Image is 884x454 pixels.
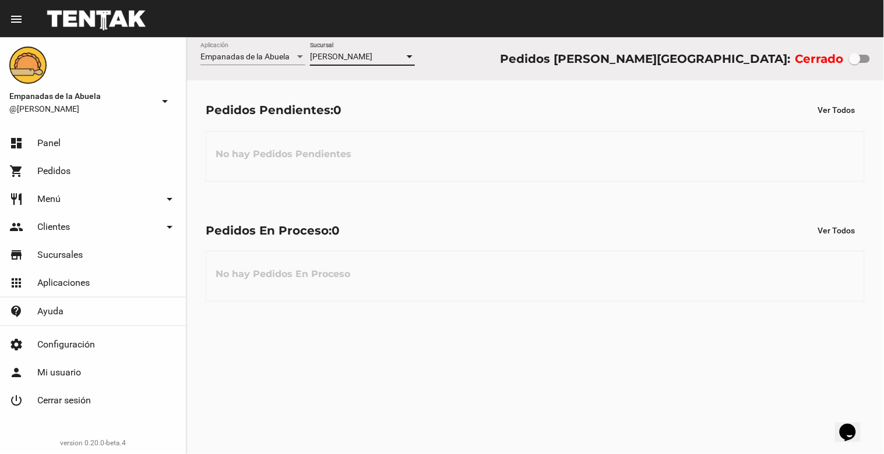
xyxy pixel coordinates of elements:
button: Ver Todos [809,220,865,241]
span: Configuración [37,339,95,350]
div: Pedidos En Proceso: [206,221,340,240]
span: Aplicaciones [37,277,90,289]
img: f0136945-ed32-4f7c-91e3-a375bc4bb2c5.png [9,47,47,84]
mat-icon: arrow_drop_down [163,192,177,206]
span: Sucursales [37,249,83,261]
mat-icon: settings [9,338,23,352]
span: Ver Todos [818,226,855,235]
label: Cerrado [795,49,844,68]
button: Ver Todos [809,100,865,120]
span: Ver Todos [818,105,855,115]
span: 0 [332,224,340,237]
mat-icon: dashboard [9,136,23,150]
span: Ayuda [37,306,64,317]
span: @[PERSON_NAME] [9,103,153,115]
span: Clientes [37,221,70,233]
mat-icon: restaurant [9,192,23,206]
span: Mi usuario [37,367,81,378]
h3: No hay Pedidos En Proceso [206,257,360,292]
mat-icon: store [9,248,23,262]
mat-icon: person [9,366,23,379]
span: Cerrar sesión [37,395,91,406]
h3: No hay Pedidos Pendientes [206,137,361,172]
mat-icon: people [9,220,23,234]
div: version 0.20.0-beta.4 [9,437,177,449]
mat-icon: contact_support [9,304,23,318]
span: Panel [37,137,61,149]
span: Empanadas de la Abuela [200,52,290,61]
div: Pedidos Pendientes: [206,101,341,119]
mat-icon: shopping_cart [9,164,23,178]
span: 0 [333,103,341,117]
mat-icon: arrow_drop_down [163,220,177,234]
div: Pedidos [PERSON_NAME][GEOGRAPHIC_DATA]: [500,49,790,68]
mat-icon: menu [9,12,23,26]
iframe: chat widget [835,407,872,442]
mat-icon: arrow_drop_down [158,94,172,108]
span: [PERSON_NAME] [310,52,372,61]
mat-icon: power_settings_new [9,393,23,407]
span: Menú [37,193,61,205]
span: Empanadas de la Abuela [9,89,153,103]
span: Pedidos [37,165,71,177]
mat-icon: apps [9,276,23,290]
